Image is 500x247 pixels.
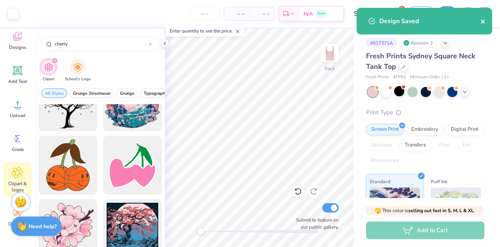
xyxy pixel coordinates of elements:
[41,59,56,82] button: filter button
[431,177,447,186] span: Puff Ink
[9,44,26,50] span: Designs
[325,65,335,72] div: Back
[366,51,475,71] span: Fresh Prints Sydney Square Neck Tank Top
[65,59,91,82] button: filter button
[29,223,57,230] strong: Need help?
[189,7,220,21] input: – –
[120,90,134,96] span: Grunge
[406,124,443,135] div: Embroidery
[399,6,405,12] span: 1
[304,10,313,18] span: N/A
[431,188,481,227] img: Puff Ink
[73,63,82,72] img: School's Logo Image
[480,16,486,26] button: close
[370,177,390,186] span: Standard
[44,63,53,72] img: Clipart Image
[366,38,397,48] div: # 517371A
[400,139,431,151] div: Transfers
[433,139,455,151] div: Vinyl
[229,10,245,18] span: – –
[366,74,389,81] span: Fresh Prints
[410,74,449,81] span: Minimum Order: 12 +
[375,207,475,214] span: This color is .
[366,108,484,117] div: Print Type
[65,59,91,82] div: filter for School's Logo
[370,188,420,227] img: Standard
[43,76,55,82] span: Clipart
[144,90,168,96] span: Typography
[366,139,397,151] div: Applique
[73,90,111,96] span: Grunge Streetwear
[10,112,25,119] span: Upload
[318,11,325,16] span: Free
[197,227,205,235] div: Accessibility label
[401,38,437,48] div: Revision 2
[393,74,406,81] span: # FP82
[140,88,171,98] button: filter button
[446,124,484,135] div: Digital Print
[8,78,27,85] span: Add Text
[45,90,64,96] span: All Styles
[116,88,138,98] button: filter button
[322,45,337,61] img: Back
[348,6,386,22] input: Untitled Design
[254,10,270,18] span: – –
[65,76,91,82] span: School's Logo
[457,139,476,151] div: Foil
[292,216,339,231] label: Submit to feature on our public gallery.
[366,124,404,135] div: Screen Print
[8,221,27,227] span: Decorate
[41,59,56,82] div: filter for Clipart
[379,16,480,26] div: Design Saved
[375,207,381,215] span: 🫣
[54,40,149,48] input: Try "Stars"
[408,207,474,214] strong: selling out fast in S, M, L & XL
[5,180,30,193] span: Clipart & logos
[165,25,245,36] div: Enter quantity to see the price.
[12,146,24,153] span: Greek
[366,155,404,167] div: Rhinestones
[41,88,67,98] button: filter button
[70,88,114,98] button: filter button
